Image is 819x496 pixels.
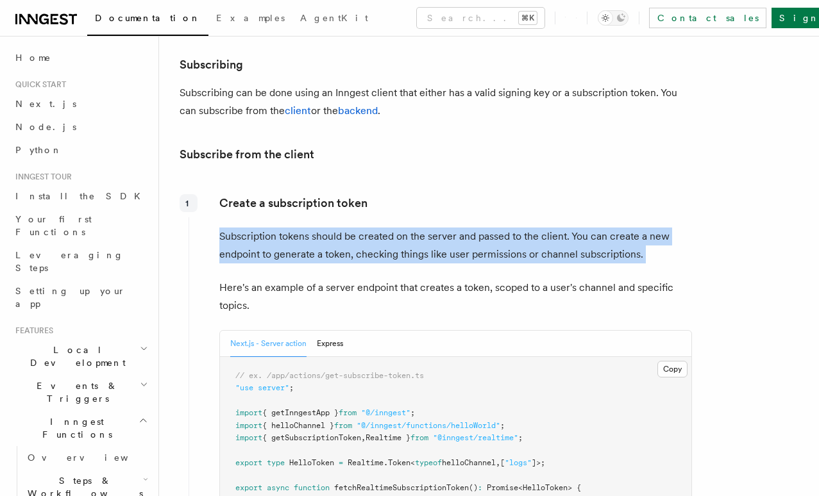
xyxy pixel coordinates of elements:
[10,244,151,279] a: Leveraging Steps
[180,194,198,212] div: 1
[523,483,568,492] span: HelloToken
[289,458,334,467] span: HelloToken
[294,483,330,492] span: function
[500,421,505,430] span: ;
[262,433,361,442] span: { getSubscriptionToken
[568,483,581,492] span: > {
[384,458,388,467] span: .
[10,338,151,374] button: Local Development
[657,361,688,377] button: Copy
[410,458,415,467] span: <
[28,452,160,463] span: Overview
[15,214,92,237] span: Your first Functions
[15,286,126,309] span: Setting up your app
[339,408,357,417] span: from
[230,331,307,357] button: Next.js - Server action
[339,458,343,467] span: =
[10,79,66,90] span: Quick start
[22,446,151,469] a: Overview
[10,172,72,182] span: Inngest tour
[10,374,151,410] button: Events & Triggers
[300,13,368,23] span: AgentKit
[500,458,505,467] span: [
[519,12,537,24] kbd: ⌘K
[289,383,294,392] span: ;
[10,138,151,161] a: Python
[338,104,378,117] a: backend
[410,433,428,442] span: from
[10,343,140,369] span: Local Development
[469,483,478,492] span: ()
[10,185,151,208] a: Install the SDK
[15,145,62,155] span: Python
[262,408,339,417] span: { getInngestApp }
[208,4,292,35] a: Examples
[357,421,500,430] span: "@/inngest/functions/helloWorld"
[216,13,285,23] span: Examples
[87,4,208,36] a: Documentation
[417,8,545,28] button: Search...⌘K
[388,458,410,467] span: Token
[10,415,139,441] span: Inngest Functions
[235,421,262,430] span: import
[10,46,151,69] a: Home
[235,458,262,467] span: export
[496,458,500,467] span: ,
[219,194,692,212] p: Create a subscription token
[10,326,53,336] span: Features
[235,383,289,392] span: "use server"
[334,421,352,430] span: from
[433,433,518,442] span: "@inngest/realtime"
[15,122,76,132] span: Node.js
[361,433,366,442] span: ,
[285,104,311,117] a: client
[180,56,243,74] a: Subscribing
[180,145,314,163] a: Subscribe from the client
[95,13,201,23] span: Documentation
[442,458,496,467] span: helloChannel
[317,331,343,357] button: Express
[10,410,151,446] button: Inngest Functions
[478,483,482,492] span: :
[598,10,629,26] button: Toggle dark mode
[518,483,523,492] span: <
[235,371,424,380] span: // ex. /app/actions/get-subscribe-token.ts
[267,458,285,467] span: type
[10,115,151,138] a: Node.js
[361,408,410,417] span: "@/inngest"
[10,92,151,115] a: Next.js
[235,483,262,492] span: export
[15,99,76,109] span: Next.js
[532,458,545,467] span: ]>;
[262,421,334,430] span: { helloChannel }
[235,408,262,417] span: import
[334,483,469,492] span: fetchRealtimeSubscriptionToken
[219,279,692,315] p: Here's an example of a server endpoint that creates a token, scoped to a user's channel and speci...
[10,208,151,244] a: Your first Functions
[15,51,51,64] span: Home
[235,433,262,442] span: import
[649,8,766,28] a: Contact sales
[415,458,442,467] span: typeof
[10,279,151,315] a: Setting up your app
[15,191,148,201] span: Install the SDK
[410,408,415,417] span: ;
[180,84,693,120] p: Subscribing can be done using an Inngest client that either has a valid signing key or a subscrip...
[292,4,376,35] a: AgentKit
[15,250,124,273] span: Leveraging Steps
[487,483,518,492] span: Promise
[348,458,384,467] span: Realtime
[505,458,532,467] span: "logs"
[10,379,140,405] span: Events & Triggers
[518,433,523,442] span: ;
[366,433,410,442] span: Realtime }
[267,483,289,492] span: async
[219,227,692,263] p: Subscription tokens should be created on the server and passed to the client. You can create a ne...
